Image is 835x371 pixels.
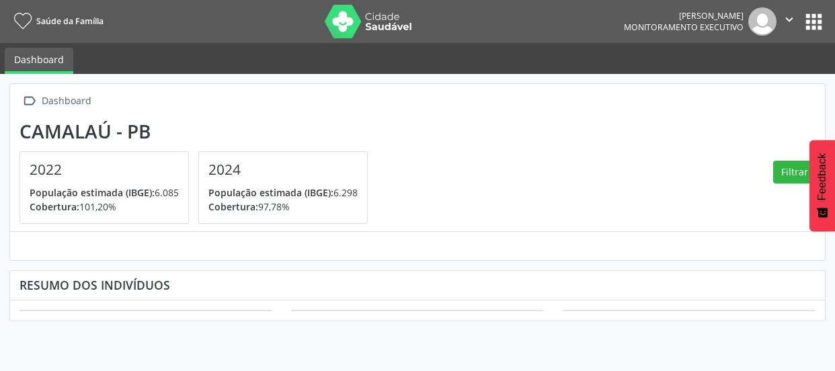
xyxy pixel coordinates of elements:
span: Cobertura: [208,200,258,213]
div: [PERSON_NAME] [624,10,744,22]
button:  [777,7,802,36]
span: População estimada (IBGE): [30,186,155,199]
p: 6.298 [208,185,358,200]
button: Filtrar [773,161,816,183]
div: Camalaú - PB [19,120,377,142]
h4: 2024 [208,161,358,178]
a: Saúde da Família [9,10,104,32]
h4: 2022 [30,161,179,178]
img: img [748,7,777,36]
span: Monitoramento Executivo [624,22,744,33]
p: 97,78% [208,200,358,214]
a:  Dashboard [19,91,93,111]
button: apps [802,10,826,34]
p: 101,20% [30,200,179,214]
span: Saúde da Família [36,15,104,27]
button: Feedback - Mostrar pesquisa [809,140,835,231]
div: Dashboard [39,91,93,111]
a: Dashboard [5,48,73,74]
span: População estimada (IBGE): [208,186,333,199]
span: Cobertura: [30,200,79,213]
i:  [19,91,39,111]
p: 6.085 [30,185,179,200]
div: Resumo dos indivíduos [19,278,816,292]
span: Feedback [816,153,828,200]
i:  [782,12,797,27]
